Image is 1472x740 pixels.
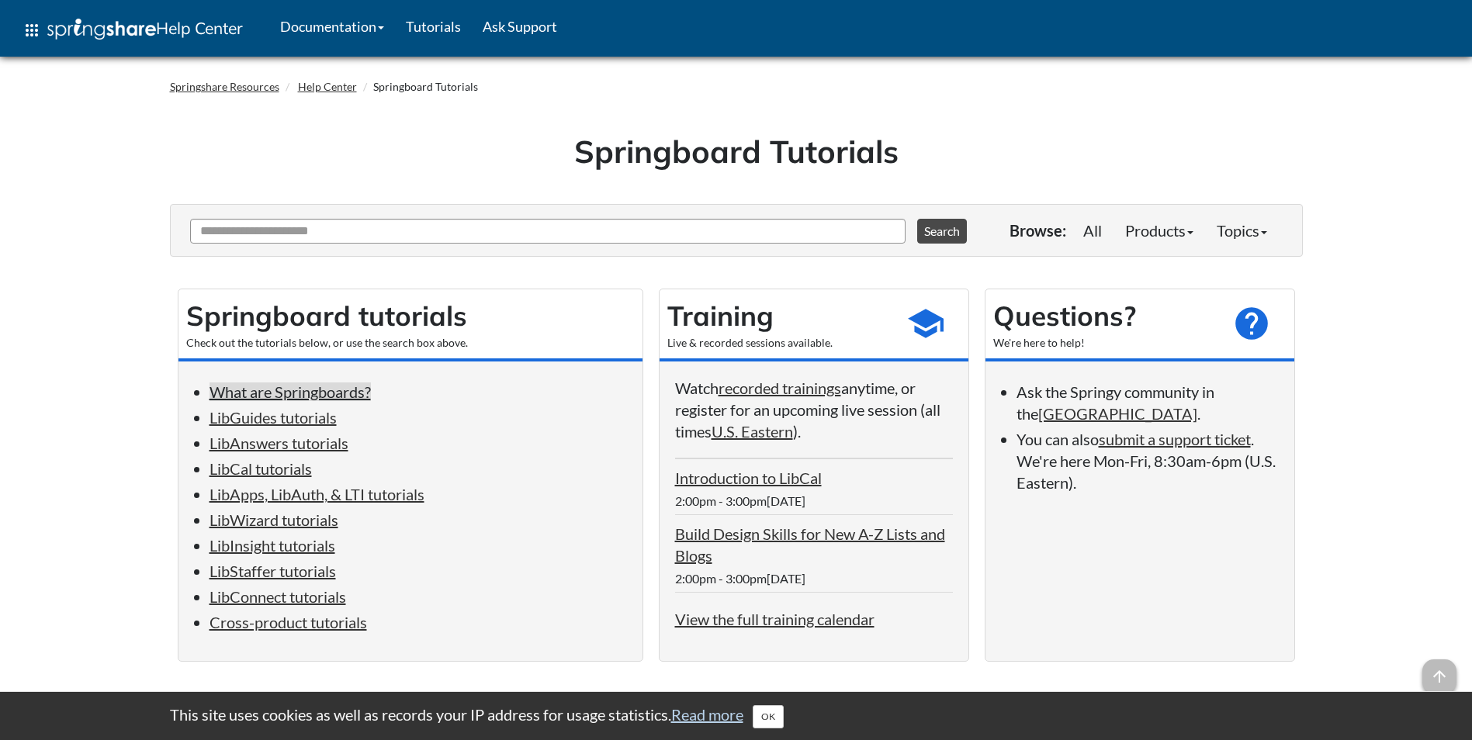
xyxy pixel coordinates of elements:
[719,379,841,397] a: recorded trainings
[154,704,1318,728] div: This site uses cookies as well as records your IP address for usage statistics.
[210,485,424,503] a: LibApps, LibAuth, & LTI tutorials
[23,21,41,40] span: apps
[675,469,822,487] a: Introduction to LibCal
[156,18,243,38] span: Help Center
[395,7,472,46] a: Tutorials
[675,493,805,508] span: 2:00pm - 3:00pm[DATE]
[671,705,743,724] a: Read more
[210,408,337,427] a: LibGuides tutorials
[1205,215,1279,246] a: Topics
[1038,404,1197,423] a: [GEOGRAPHIC_DATA]
[675,571,805,586] span: 2:00pm - 3:00pm[DATE]
[1422,661,1456,679] a: arrow_upward
[210,536,335,555] a: LibInsight tutorials
[993,297,1217,335] h2: Questions?
[1072,215,1114,246] a: All
[210,382,371,401] a: What are Springboards?
[298,80,357,93] a: Help Center
[675,610,875,628] a: View the full training calendar
[1017,381,1279,424] li: Ask the Springy community in the .
[210,613,367,631] a: Cross-product tutorials
[359,79,478,95] li: Springboard Tutorials
[675,377,953,442] p: Watch anytime, or register for an upcoming live session (all times ).
[210,459,312,478] a: LibCal tutorials
[675,524,945,565] a: Build Design Skills for New A-Z Lists and Blogs
[1010,220,1066,241] p: Browse:
[472,7,568,46] a: Ask Support
[186,297,635,335] h2: Springboard tutorials
[712,422,793,441] a: U.S. Eastern
[182,130,1291,173] h1: Springboard Tutorials
[993,335,1217,351] div: We're here to help!
[667,297,891,335] h2: Training
[1232,304,1271,343] span: help
[269,7,395,46] a: Documentation
[12,7,254,54] a: apps Help Center
[210,510,338,529] a: LibWizard tutorials
[210,587,346,606] a: LibConnect tutorials
[906,304,945,343] span: school
[47,19,156,40] img: Springshare
[1017,428,1279,493] li: You can also . We're here Mon-Fri, 8:30am-6pm (U.S. Eastern).
[1114,215,1205,246] a: Products
[1099,430,1251,448] a: submit a support ticket
[210,562,336,580] a: LibStaffer tutorials
[210,434,348,452] a: LibAnswers tutorials
[667,335,891,351] div: Live & recorded sessions available.
[917,219,967,244] button: Search
[753,705,784,728] button: Close
[170,80,279,93] a: Springshare Resources
[1422,659,1456,693] span: arrow_upward
[186,335,635,351] div: Check out the tutorials below, or use the search box above.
